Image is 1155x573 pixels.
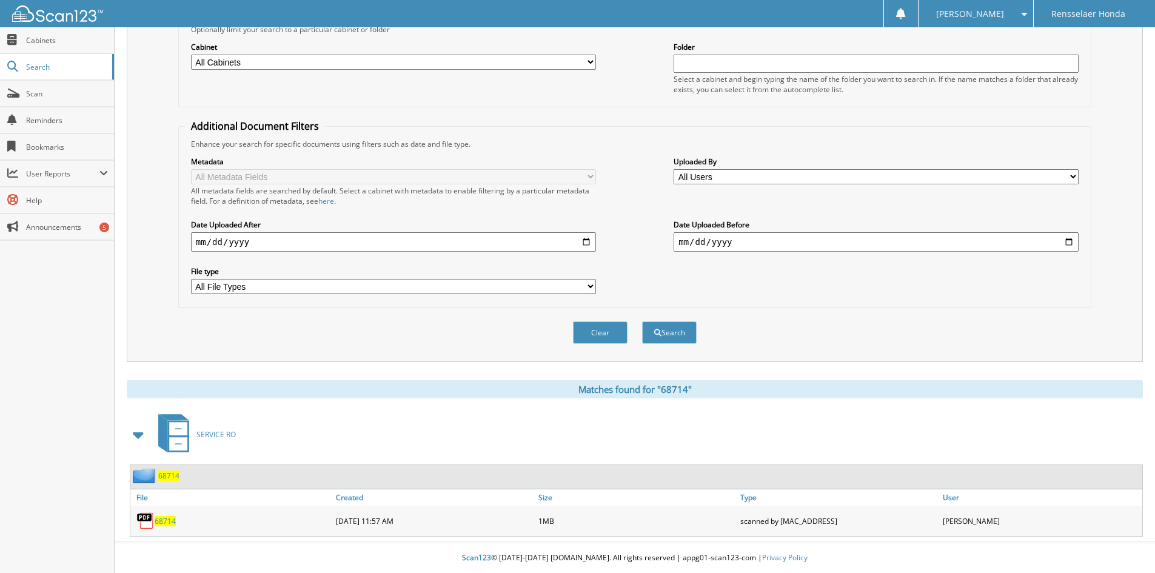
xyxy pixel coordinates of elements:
a: 68714 [155,516,176,526]
a: SERVICE RO [151,410,236,458]
label: Date Uploaded Before [674,219,1079,230]
span: Announcements [26,222,108,232]
label: Folder [674,42,1079,52]
div: 1MB [535,509,738,533]
div: 5 [99,223,109,232]
a: File [130,489,333,506]
span: Rensselaer Honda [1051,10,1125,18]
input: end [674,232,1079,252]
a: 68714 [158,471,179,481]
div: Select a cabinet and begin typing the name of the folder you want to search in. If the name match... [674,74,1079,95]
iframe: Chat Widget [1094,515,1155,573]
span: Reminders [26,115,108,126]
a: Type [737,489,940,506]
label: Metadata [191,156,596,167]
a: Size [535,489,738,506]
input: start [191,232,596,252]
span: Scan [26,89,108,99]
span: Help [26,195,108,206]
div: Optionally limit your search to a particular cabinet or folder [185,24,1085,35]
a: Created [333,489,535,506]
span: User Reports [26,169,99,179]
label: Cabinet [191,42,596,52]
div: All metadata fields are searched by default. Select a cabinet with metadata to enable filtering b... [191,186,596,206]
span: Cabinets [26,35,108,45]
button: Clear [573,321,628,344]
a: Privacy Policy [762,552,808,563]
span: [PERSON_NAME] [936,10,1004,18]
span: Search [26,62,106,72]
span: Scan123 [462,552,491,563]
div: scanned by [MAC_ADDRESS] [737,509,940,533]
a: here [318,196,334,206]
span: SERVICE RO [196,429,236,440]
a: User [940,489,1142,506]
div: [PERSON_NAME] [940,509,1142,533]
img: folder2.png [133,468,158,483]
div: © [DATE]-[DATE] [DOMAIN_NAME]. All rights reserved | appg01-scan123-com | [115,543,1155,573]
div: [DATE] 11:57 AM [333,509,535,533]
label: Uploaded By [674,156,1079,167]
label: Date Uploaded After [191,219,596,230]
button: Search [642,321,697,344]
div: Matches found for "68714" [127,380,1143,398]
label: File type [191,266,596,276]
span: Bookmarks [26,142,108,152]
div: Enhance your search for specific documents using filters such as date and file type. [185,139,1085,149]
legend: Additional Document Filters [185,119,325,133]
img: scan123-logo-white.svg [12,5,103,22]
img: PDF.png [136,512,155,530]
